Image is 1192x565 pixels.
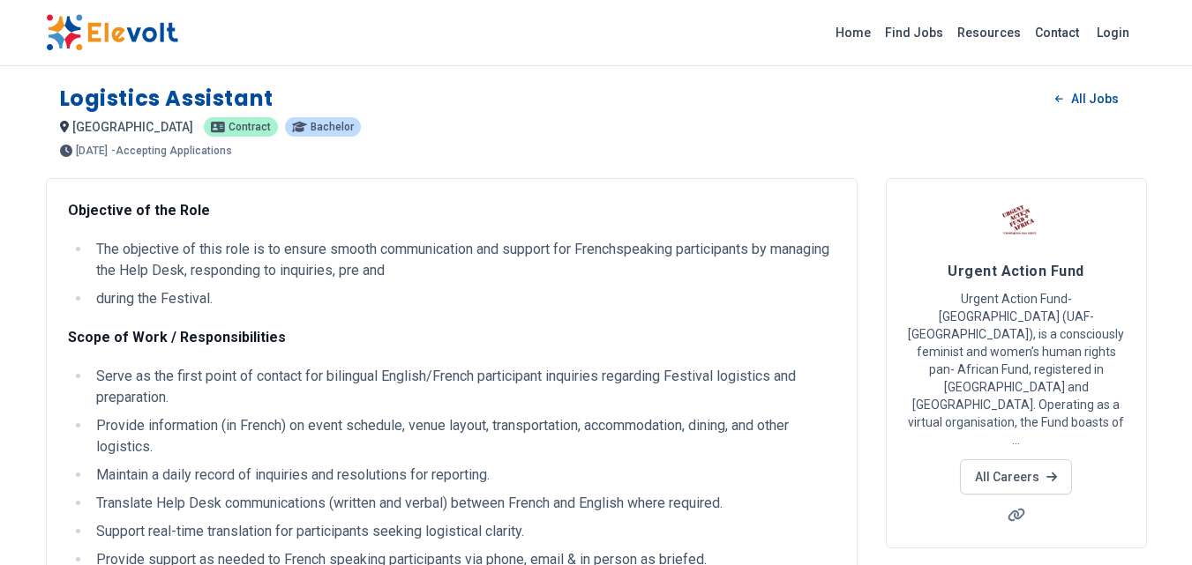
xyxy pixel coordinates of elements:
[908,290,1125,449] p: Urgent Action Fund-[GEOGRAPHIC_DATA] (UAF-[GEOGRAPHIC_DATA]), is a consciously feminist and women...
[76,145,108,156] span: [DATE]
[1041,85,1132,112] a: All Jobs
[91,415,836,457] li: Provide information (in French) on event schedule, venue layout, transportation, accommodation, d...
[91,465,836,486] li: Maintain a daily record of inquiries and resolutions for reporting.
[91,239,836,281] li: The objective of this role is to ensure smooth communication and support for Frenchspeaking parti...
[948,263,1083,279] span: Urgent Action Fund
[91,521,836,542] li: Support real-time translation for participants seeking logistical clarity.
[60,85,274,113] h1: Logistics Assistant
[878,19,950,47] a: Find Jobs
[311,122,354,132] span: Bachelor
[72,120,193,134] span: [GEOGRAPHIC_DATA]
[91,493,836,514] li: Translate Help Desk communications (written and verbal) between French and English where required.
[1028,19,1086,47] a: Contact
[229,122,271,132] span: Contract
[46,14,178,51] img: Elevolt
[1086,15,1140,50] a: Login
[828,19,878,47] a: Home
[960,459,1072,494] a: All Careers
[68,202,210,219] strong: Objective of the Role
[111,145,232,156] p: - Accepting Applications
[91,288,836,309] li: during the Festival.
[994,200,1038,244] img: Urgent Action Fund
[950,19,1028,47] a: Resources
[91,366,836,408] li: Serve as the first point of contact for bilingual English/French participant inquiries regarding ...
[68,329,286,346] strong: Scope of Work / Responsibilities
